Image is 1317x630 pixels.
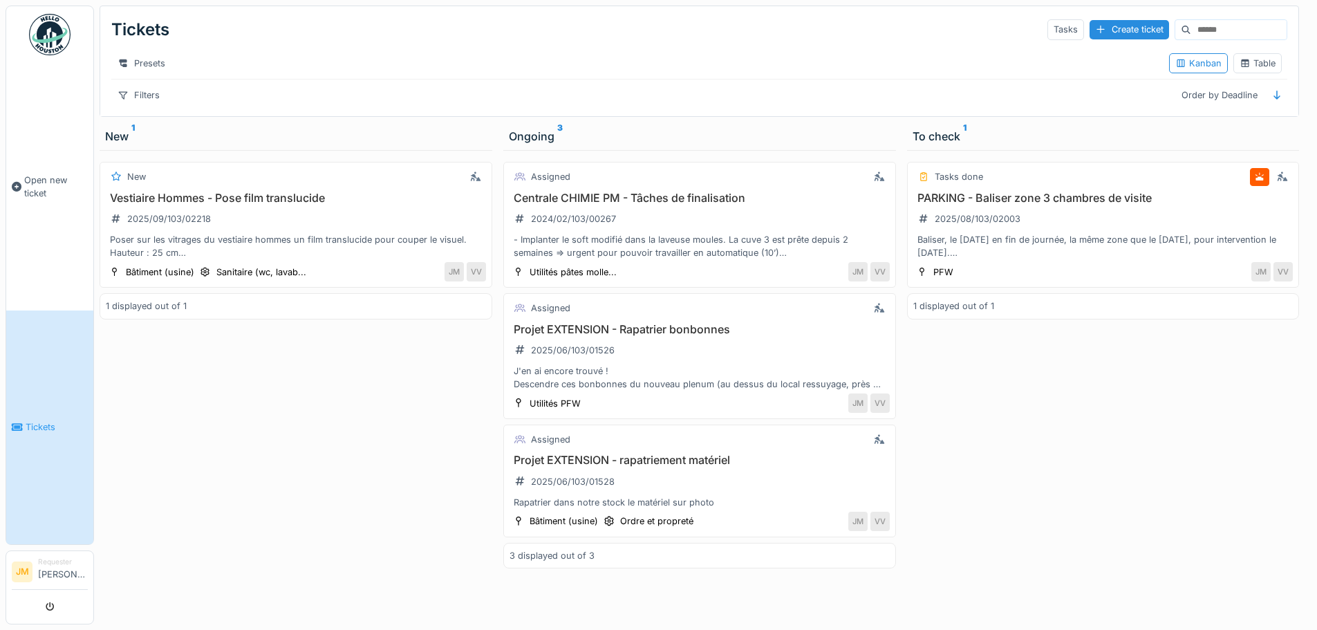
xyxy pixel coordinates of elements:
div: JM [848,262,868,281]
img: Badge_color-CXgf-gQk.svg [29,14,71,55]
div: Create ticket [1090,20,1169,39]
div: 2025/08/103/02003 [935,212,1020,225]
div: Tasks [1047,19,1084,39]
div: - Implanter le soft modifié dans la laveuse moules. La cuve 3 est prête depuis 2 semaines => urge... [510,233,890,259]
div: JM [1251,262,1271,281]
h3: Centrale CHIMIE PM - Tâches de finalisation [510,192,890,205]
div: 2025/06/103/01526 [531,344,615,357]
h3: Projet EXTENSION - Rapatrier bonbonnes [510,323,890,336]
div: Presets [111,53,171,73]
div: To check [913,128,1294,145]
div: 3 displayed out of 3 [510,549,595,562]
div: Bâtiment (usine) [126,266,194,279]
div: Baliser, le [DATE] en fin de journée, la même zone que le [DATE], pour intervention le [DATE]. Ro... [913,233,1293,259]
div: 1 displayed out of 1 [106,299,187,313]
div: Utilités PFW [530,397,581,410]
sup: 3 [557,128,563,145]
div: Tasks done [935,170,983,183]
a: Tickets [6,311,93,545]
div: VV [870,393,890,413]
div: 2025/09/103/02218 [127,212,211,225]
h3: Vestiaire Hommes - Pose film translucide [106,192,486,205]
div: 2024/02/103/00267 [531,212,616,225]
div: VV [1273,262,1293,281]
div: VV [870,262,890,281]
div: Requester [38,557,88,567]
div: Assigned [531,433,570,446]
div: Kanban [1175,57,1222,70]
div: VV [870,512,890,531]
a: JM Requester[PERSON_NAME] [12,557,88,590]
div: PFW [933,266,953,279]
div: Sanitaire (wc, lavab... [216,266,306,279]
div: Ongoing [509,128,890,145]
h3: Projet EXTENSION - rapatriement matériel [510,454,890,467]
div: Assigned [531,302,570,315]
div: 2025/06/103/01528 [531,475,615,488]
h3: PARKING - Baliser zone 3 chambres de visite [913,192,1293,205]
li: [PERSON_NAME] [38,557,88,586]
div: Assigned [531,170,570,183]
div: Table [1240,57,1276,70]
div: JM [445,262,464,281]
div: Tickets [111,12,169,48]
sup: 1 [131,128,135,145]
div: 1 displayed out of 1 [913,299,994,313]
div: Order by Deadline [1175,85,1264,105]
div: Ordre et propreté [620,515,693,528]
div: Poser sur les vitrages du vestiaire hommes un film translucide pour couper le visuel. Hauteur : 2... [106,233,486,259]
sup: 1 [963,128,966,145]
div: J'en ai encore trouvé ! Descendre ces bonbonnes du nouveau plenum (au dessus du local ressuyage, ... [510,364,890,391]
a: Open new ticket [6,63,93,311]
div: Utilités pâtes molle... [530,266,617,279]
div: VV [467,262,486,281]
div: Filters [111,85,166,105]
div: JM [848,393,868,413]
span: Tickets [26,420,88,434]
div: Bâtiment (usine) [530,515,598,528]
div: Rapatrier dans notre stock le matériel sur photo [510,496,890,509]
li: JM [12,562,32,582]
span: Open new ticket [24,174,88,200]
div: JM [848,512,868,531]
div: New [127,170,146,183]
div: New [105,128,487,145]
